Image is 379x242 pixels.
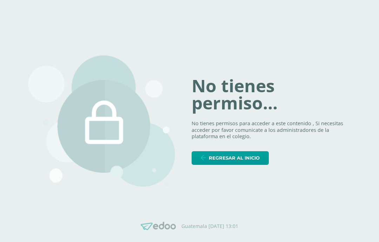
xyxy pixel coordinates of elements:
p: No tienes permisos para acceder a este contenido , Si necesitas acceder por favor comunicate a lo... [192,120,351,140]
a: Regresar al inicio [192,151,269,165]
span: Regresar al inicio [209,152,260,164]
img: Edoo [141,222,176,230]
h1: No tienes permiso... [192,77,351,112]
p: Guatemala [DATE] 13:01 [181,223,238,229]
img: 403.png [28,55,175,187]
